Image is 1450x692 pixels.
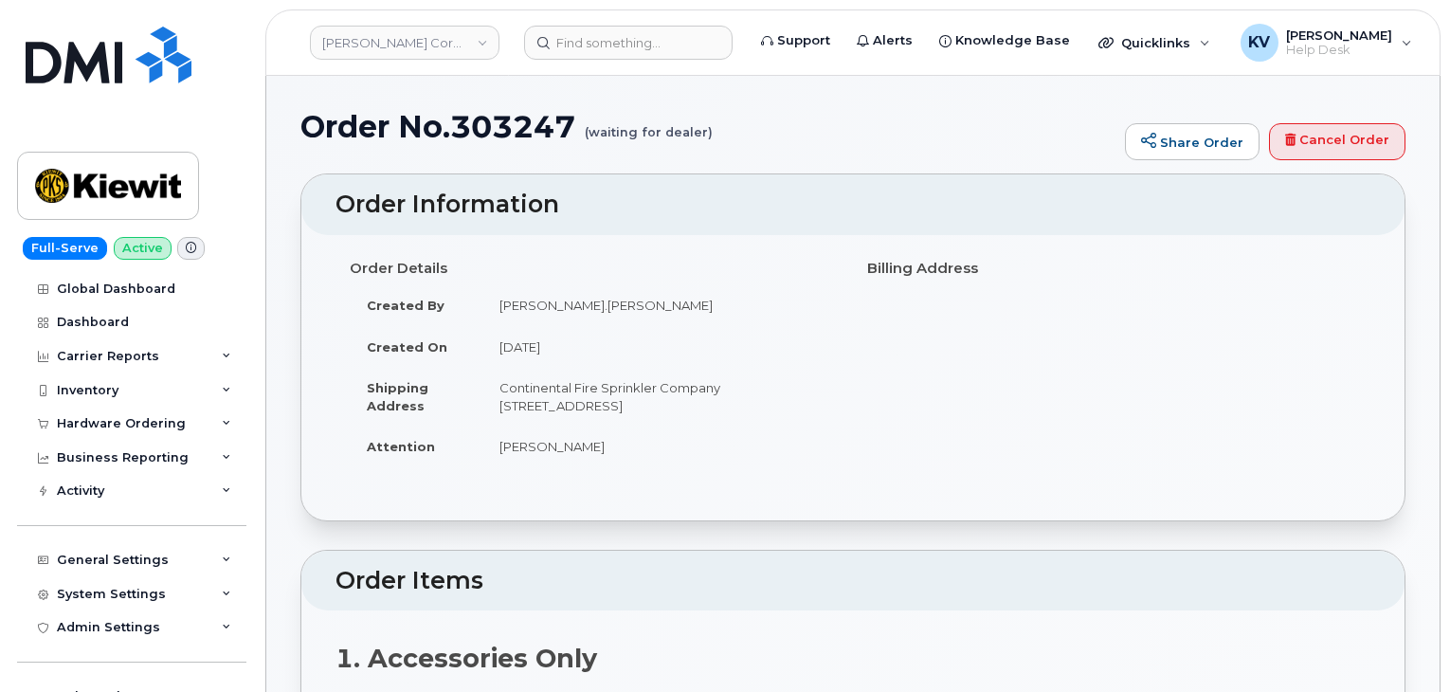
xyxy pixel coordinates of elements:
h2: Order Information [335,191,1370,218]
h2: Order Items [335,568,1370,594]
small: (waiting for dealer) [585,110,713,139]
strong: Created By [367,298,444,313]
strong: Created On [367,339,447,355]
strong: Shipping Address [367,380,428,413]
h4: Billing Address [867,261,1356,277]
a: Share Order [1125,123,1260,161]
h4: Order Details [350,261,839,277]
strong: 1. Accessories Only [335,643,597,674]
h1: Order No.303247 [300,110,1115,143]
td: [PERSON_NAME].[PERSON_NAME] [482,284,839,326]
iframe: Messenger Launcher [1368,610,1436,678]
td: [PERSON_NAME] [482,426,839,467]
a: Cancel Order [1269,123,1405,161]
td: [DATE] [482,326,839,368]
strong: Attention [367,439,435,454]
td: Continental Fire Sprinkler Company [STREET_ADDRESS] [482,367,839,426]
